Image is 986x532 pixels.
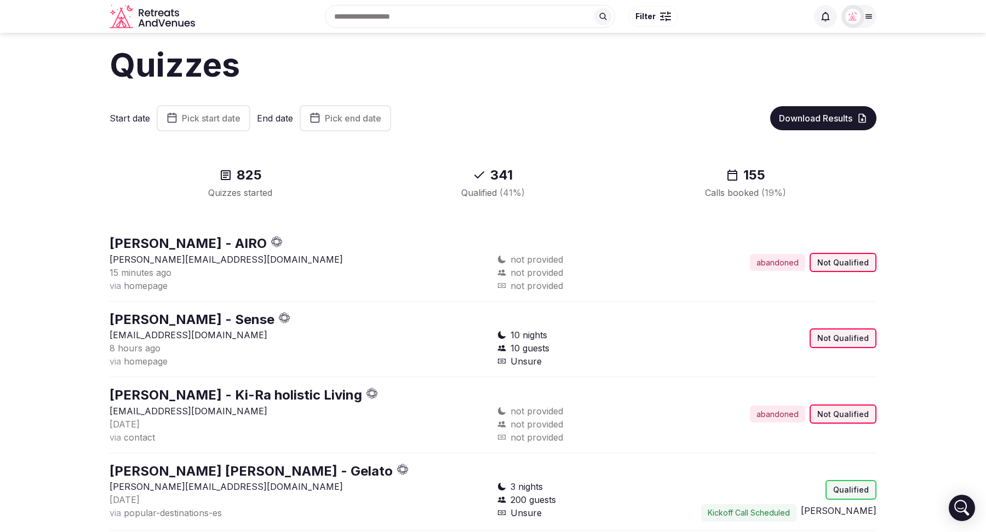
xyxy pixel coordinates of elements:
button: Kickoff Call Scheduled [701,504,796,522]
button: [PERSON_NAME] [PERSON_NAME] - Gelato [110,462,393,481]
label: End date [257,112,293,124]
a: [PERSON_NAME] - Sense [110,311,274,327]
button: [PERSON_NAME] - Ki-Ra holistic Living [110,386,362,404]
label: Start date [110,112,150,124]
span: not provided [511,266,563,279]
span: 10 nights [511,328,547,342]
span: via [110,356,121,367]
span: Pick end date [325,113,381,124]
div: 341 [380,166,606,184]
button: Download Results [770,106,876,130]
div: abandoned [750,254,805,271]
button: Pick start date [157,105,250,131]
span: ( 19 %) [761,187,786,198]
button: 15 minutes ago [110,266,171,279]
button: [PERSON_NAME] - AIRO [110,234,267,253]
span: [DATE] [110,419,140,430]
button: Pick end date [300,105,391,131]
h1: Quizzes [110,42,876,88]
div: 825 [127,166,353,184]
a: [PERSON_NAME] - AIRO [110,235,267,251]
div: Not Qualified [810,253,876,273]
button: [DATE] [110,418,140,431]
button: Filter [628,6,678,27]
button: [PERSON_NAME] [801,504,876,517]
button: 8 hours ago [110,342,160,355]
span: 15 minutes ago [110,267,171,278]
span: [DATE] [110,494,140,505]
div: Qualified [380,186,606,199]
span: not provided [511,404,563,418]
span: 10 guests [511,342,549,355]
div: abandoned [750,406,805,423]
p: [PERSON_NAME][EMAIL_ADDRESS][DOMAIN_NAME] [110,253,489,266]
div: Not Qualified [810,404,876,424]
span: not provided [511,418,563,431]
button: [DATE] [110,493,140,506]
div: Open Intercom Messenger [949,495,975,521]
div: Not Qualified [810,328,876,348]
span: ( 41 %) [500,187,525,198]
span: homepage [124,280,168,291]
span: 8 hours ago [110,343,160,354]
span: via [110,507,121,518]
span: 3 nights [511,480,543,493]
div: not provided [497,431,683,444]
div: Calls booked [633,186,859,199]
div: Unsure [497,506,683,519]
span: popular-destinations-es [124,507,222,518]
span: via [110,280,121,291]
button: [PERSON_NAME] - Sense [110,310,274,329]
p: [EMAIL_ADDRESS][DOMAIN_NAME] [110,328,489,342]
div: Qualified [826,480,876,500]
p: [PERSON_NAME][EMAIL_ADDRESS][DOMAIN_NAME] [110,480,489,493]
span: contact [124,432,155,443]
p: [EMAIL_ADDRESS][DOMAIN_NAME] [110,404,489,418]
span: Filter [635,11,656,22]
div: 155 [633,166,859,184]
span: not provided [511,253,563,266]
div: Quizzes started [127,186,353,199]
span: Download Results [779,113,852,124]
span: 200 guests [511,493,556,506]
span: Pick start date [182,113,240,124]
a: [PERSON_NAME] [PERSON_NAME] - Gelato [110,463,393,479]
svg: Retreats and Venues company logo [110,4,197,29]
a: [PERSON_NAME] - Ki-Ra holistic Living [110,387,362,403]
span: via [110,432,121,443]
a: Visit the homepage [110,4,197,29]
div: not provided [497,279,683,292]
div: Unsure [497,355,683,368]
span: homepage [124,356,168,367]
img: Matt Grant Oakes [845,9,861,24]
